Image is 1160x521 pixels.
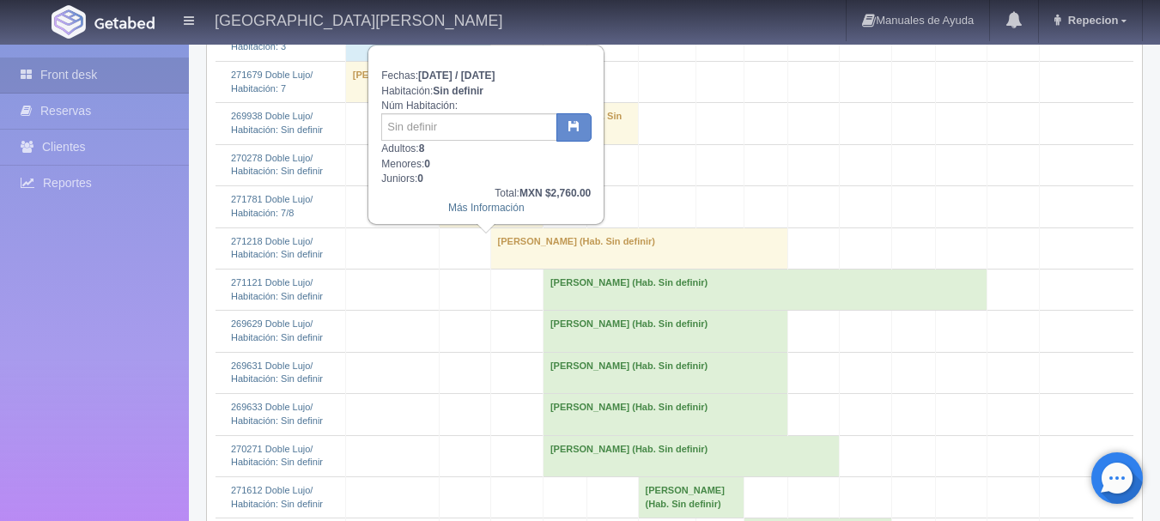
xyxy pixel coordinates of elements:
[490,227,788,269] td: [PERSON_NAME] (Hab. Sin definir)
[231,318,323,342] a: 269629 Doble Lujo/Habitación: Sin definir
[231,70,313,94] a: 271679 Doble Lujo/Habitación: 7
[231,194,313,218] a: 271781 Doble Lujo/Habitación: 7/8
[52,5,86,39] img: Getabed
[231,111,323,135] a: 269938 Doble Lujo/Habitación: Sin definir
[448,202,525,214] a: Más Información
[519,187,591,199] b: MXN $2,760.00
[543,352,788,393] td: [PERSON_NAME] (Hab. Sin definir)
[231,444,323,468] a: 270271 Doble Lujo/Habitación: Sin definir
[215,9,502,30] h4: [GEOGRAPHIC_DATA][PERSON_NAME]
[231,360,323,385] a: 269631 Doble Lujo/Habitación: Sin definir
[543,311,788,352] td: [PERSON_NAME] (Hab. Sin definir)
[369,46,603,223] div: Fechas: Habitación: Núm Habitación: Adultos: Menores: Juniors:
[543,435,839,476] td: [PERSON_NAME] (Hab. Sin definir)
[94,16,155,29] img: Getabed
[417,173,423,185] b: 0
[419,142,425,154] b: 8
[381,113,557,141] input: Sin definir
[418,70,495,82] b: [DATE] / [DATE]
[231,236,323,260] a: 271218 Doble Lujo/Habitación: Sin definir
[231,277,323,301] a: 271121 Doble Lujo/Habitación: Sin definir
[1064,14,1119,27] span: Repecion
[424,158,430,170] b: 0
[433,85,483,97] b: Sin definir
[231,485,323,509] a: 271612 Doble Lujo/Habitación: Sin definir
[345,61,490,102] td: [PERSON_NAME] (Hab. 7)
[543,394,788,435] td: [PERSON_NAME] (Hab. Sin definir)
[231,402,323,426] a: 269633 Doble Lujo/Habitación: Sin definir
[381,186,591,201] div: Total:
[638,476,744,518] td: [PERSON_NAME] (Hab. Sin definir)
[543,269,987,310] td: [PERSON_NAME] (Hab. Sin definir)
[231,153,323,177] a: 270278 Doble Lujo/Habitación: Sin definir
